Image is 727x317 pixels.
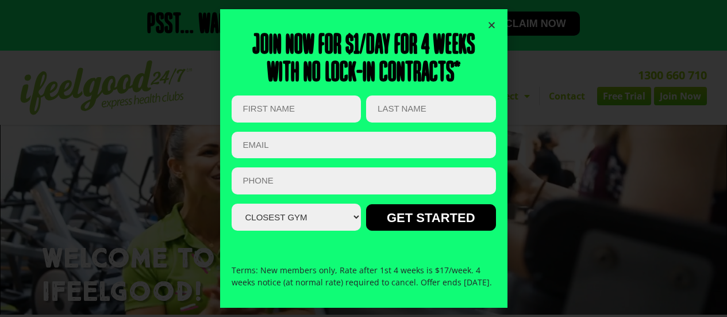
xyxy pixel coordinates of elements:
p: Terms: New members only, Rate after 1st 4 weeks is $17/week. 4 weeks notice (at normal rate) requ... [232,264,496,288]
h2: Join now for $1/day for 4 weeks With no lock-in contracts* [232,32,496,87]
a: Close [487,21,496,29]
input: LAST NAME [366,96,495,123]
input: FIRST NAME [232,96,361,123]
input: GET STARTED [366,204,495,231]
input: Email [232,132,496,159]
input: PHONE [232,167,496,194]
